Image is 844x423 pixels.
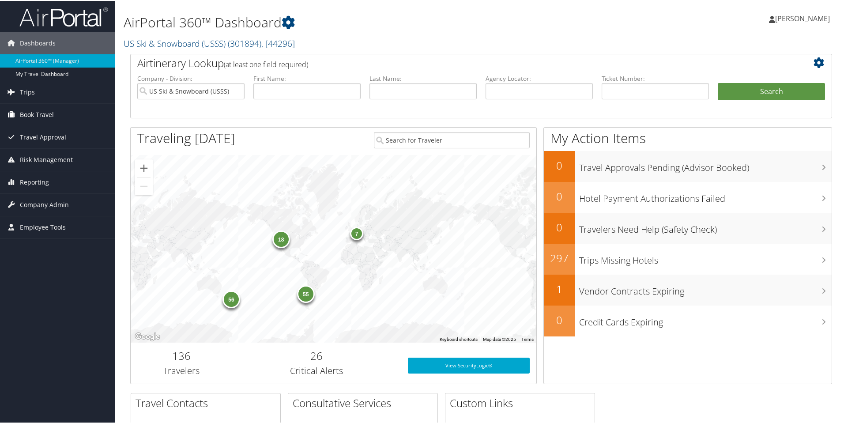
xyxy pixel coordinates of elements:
[20,148,73,170] span: Risk Management
[222,290,240,307] div: 56
[133,330,162,342] a: Open this area in Google Maps (opens a new window)
[544,181,832,212] a: 0Hotel Payment Authorizations Failed
[544,250,575,265] h2: 297
[521,336,534,341] a: Terms (opens in new tab)
[137,73,245,82] label: Company - Division:
[450,395,595,410] h2: Custom Links
[20,170,49,193] span: Reporting
[544,243,832,274] a: 297Trips Missing Hotels
[137,347,226,363] h2: 136
[544,312,575,327] h2: 0
[239,347,395,363] h2: 26
[544,212,832,243] a: 0Travelers Need Help (Safety Check)
[253,73,361,82] label: First Name:
[374,131,530,147] input: Search for Traveler
[544,188,575,203] h2: 0
[20,193,69,215] span: Company Admin
[544,219,575,234] h2: 0
[775,13,830,23] span: [PERSON_NAME]
[137,55,767,70] h2: Airtinerary Lookup
[579,218,832,235] h3: Travelers Need Help (Safety Check)
[544,150,832,181] a: 0Travel Approvals Pending (Advisor Booked)
[544,157,575,172] h2: 0
[544,274,832,305] a: 1Vendor Contracts Expiring
[135,159,153,176] button: Zoom in
[261,37,295,49] span: , [ 44296 ]
[137,128,235,147] h1: Traveling [DATE]
[228,37,261,49] span: ( 301894 )
[135,177,153,194] button: Zoom out
[350,226,363,239] div: 7
[133,330,162,342] img: Google
[579,280,832,297] h3: Vendor Contracts Expiring
[369,73,477,82] label: Last Name:
[440,336,478,342] button: Keyboard shortcuts
[297,284,314,302] div: 55
[272,230,290,247] div: 18
[602,73,709,82] label: Ticket Number:
[544,281,575,296] h2: 1
[483,336,516,341] span: Map data ©2025
[137,364,226,376] h3: Travelers
[579,187,832,204] h3: Hotel Payment Authorizations Failed
[486,73,593,82] label: Agency Locator:
[19,6,108,26] img: airportal-logo.png
[769,4,839,31] a: [PERSON_NAME]
[718,82,825,100] button: Search
[136,395,280,410] h2: Travel Contacts
[20,80,35,102] span: Trips
[544,128,832,147] h1: My Action Items
[239,364,395,376] h3: Critical Alerts
[20,215,66,238] span: Employee Tools
[20,103,54,125] span: Book Travel
[20,125,66,147] span: Travel Approval
[293,395,437,410] h2: Consultative Services
[124,37,295,49] a: US Ski & Snowboard (USSS)
[579,249,832,266] h3: Trips Missing Hotels
[408,357,530,373] a: View SecurityLogic®
[20,31,56,53] span: Dashboards
[124,12,600,31] h1: AirPortal 360™ Dashboard
[544,305,832,336] a: 0Credit Cards Expiring
[579,156,832,173] h3: Travel Approvals Pending (Advisor Booked)
[579,311,832,328] h3: Credit Cards Expiring
[224,59,308,68] span: (at least one field required)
